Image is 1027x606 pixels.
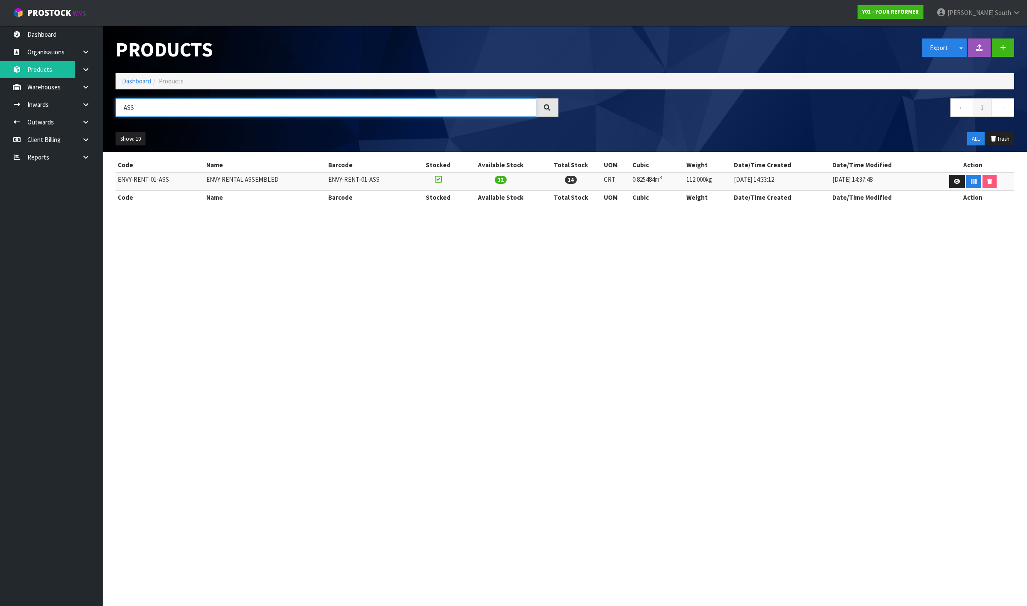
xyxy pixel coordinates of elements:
span: [PERSON_NAME] [947,9,994,17]
th: Name [204,191,326,204]
a: → [991,98,1014,117]
button: Show: 10 [116,132,145,146]
a: Dashboard [122,77,151,85]
th: Weight [684,158,732,172]
th: Total Stock [540,158,602,172]
th: Date/Time Modified [830,191,932,204]
td: CRT [602,172,630,191]
th: Available Stock [461,158,540,172]
th: Name [204,158,326,172]
a: ← [950,98,973,117]
span: 14 [565,176,577,184]
th: Cubic [630,191,684,204]
th: Date/Time Created [732,158,830,172]
td: ENVY-RENT-01-ASS [326,172,415,191]
span: 12 [495,176,507,184]
span: ProStock [27,7,71,18]
span: South [995,9,1011,17]
span: Products [159,77,184,85]
small: WMS [73,9,86,18]
th: Date/Time Created [732,191,830,204]
th: Cubic [630,158,684,172]
button: Trash [985,132,1014,146]
th: Available Stock [461,191,540,204]
strong: Y01 - YOUR REFORMER [862,8,919,15]
a: 1 [973,98,992,117]
th: Total Stock [540,191,602,204]
th: Action [932,158,1014,172]
img: cube-alt.png [13,7,24,18]
th: Weight [684,191,732,204]
th: UOM [602,191,630,204]
th: Barcode [326,158,415,172]
th: Barcode [326,191,415,204]
td: [DATE] 14:33:12 [732,172,830,191]
sup: 3 [659,174,662,180]
td: ENVY RENTAL ASSEMBLED [204,172,326,191]
td: ENVY-RENT-01-ASS [116,172,204,191]
button: ALL [967,132,985,146]
th: Date/Time Modified [830,158,932,172]
a: Y01 - YOUR REFORMER [858,5,923,19]
th: Action [932,191,1014,204]
td: 112.000kg [684,172,732,191]
th: Stocked [415,158,461,172]
button: Export [922,38,956,57]
h1: Products [116,38,558,60]
th: Code [116,191,204,204]
th: Stocked [415,191,461,204]
input: Search products [116,98,536,117]
td: 0.825484m [630,172,684,191]
th: Code [116,158,204,172]
th: UOM [602,158,630,172]
td: [DATE] 14:37:48 [830,172,932,191]
nav: Page navigation [571,98,1014,119]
